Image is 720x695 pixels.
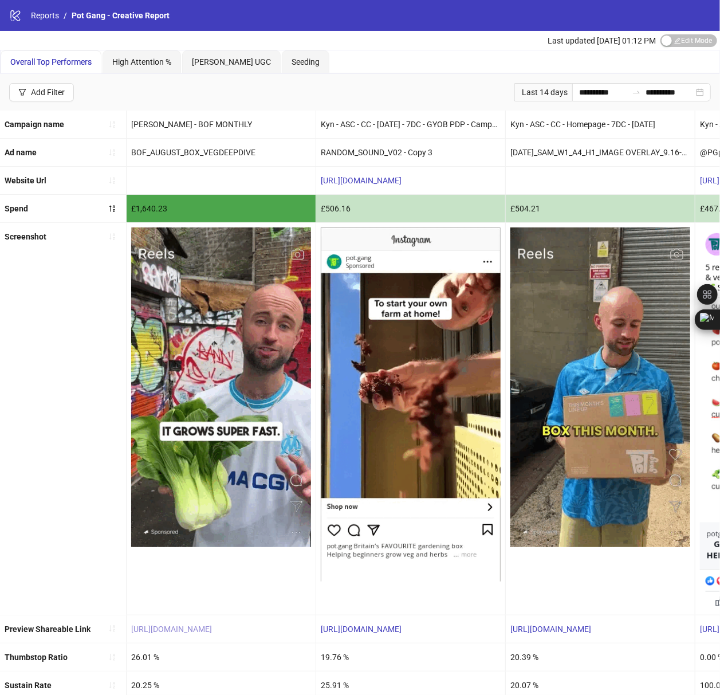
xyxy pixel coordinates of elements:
[632,88,641,97] span: swap-right
[5,204,28,213] b: Spend
[108,681,116,689] span: sort-ascending
[506,195,695,222] div: £504.21
[108,120,116,128] span: sort-ascending
[632,88,641,97] span: to
[127,111,316,138] div: [PERSON_NAME] - BOF MONTHLY
[316,139,505,166] div: RANDOM_SOUND_V02 - Copy 3
[510,625,591,634] a: [URL][DOMAIN_NAME]
[506,643,695,671] div: 20.39 %
[5,625,91,634] b: Preview Shareable Link
[64,9,67,22] li: /
[112,57,171,66] span: High Attention %
[321,227,501,581] img: Screenshot 120214065007810656
[108,205,116,213] span: sort-descending
[321,625,402,634] a: [URL][DOMAIN_NAME]
[131,227,311,547] img: Screenshot 120227689423470656
[192,57,271,66] span: [PERSON_NAME] UGC
[131,625,212,634] a: [URL][DOMAIN_NAME]
[5,232,46,241] b: Screenshot
[321,176,402,185] a: [URL][DOMAIN_NAME]
[510,227,690,547] img: Screenshot 120226715064490656
[506,111,695,138] div: Kyn - ASC - CC - Homepage - 7DC - [DATE]
[29,9,61,22] a: Reports
[5,653,68,662] b: Thumbstop Ratio
[31,88,65,97] div: Add Filter
[108,233,116,241] span: sort-ascending
[108,653,116,661] span: sort-ascending
[108,148,116,156] span: sort-ascending
[127,195,316,222] div: £1,640.23
[127,139,316,166] div: BOF_AUGUST_BOX_VEGDEEPDIVE
[5,148,37,157] b: Ad name
[10,57,92,66] span: Overall Top Performers
[127,643,316,671] div: 26.01 %
[5,176,46,185] b: Website Url
[292,57,320,66] span: Seeding
[316,195,505,222] div: £506.16
[108,625,116,633] span: sort-ascending
[18,88,26,96] span: filter
[548,36,656,45] span: Last updated [DATE] 01:12 PM
[506,139,695,166] div: [DATE]_SAM_W1_A4_H1_IMAGE OVERLAY_9.16-VEED - Copy
[5,120,64,129] b: Campaign name
[5,681,52,690] b: Sustain Rate
[316,111,505,138] div: Kyn - ASC - CC - [DATE] - 7DC - GYOB PDP - Campaign 2
[9,83,74,101] button: Add Filter
[514,83,572,101] div: Last 14 days
[316,643,505,671] div: 19.76 %
[72,11,170,20] span: Pot Gang - Creative Report
[108,176,116,184] span: sort-ascending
